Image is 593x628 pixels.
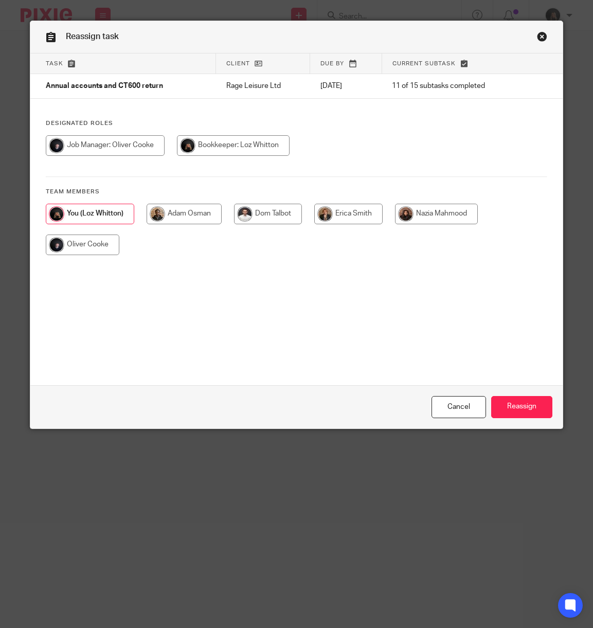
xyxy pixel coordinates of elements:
span: Task [46,61,63,66]
span: Reassign task [66,32,119,41]
a: Close this dialog window [432,396,486,418]
input: Reassign [491,396,552,418]
span: Annual accounts and CT600 return [46,83,163,90]
span: Current subtask [392,61,456,66]
h4: Designated Roles [46,119,548,128]
span: Due by [320,61,344,66]
span: Client [226,61,250,66]
p: Rage Leisure Ltd [226,81,300,91]
p: [DATE] [320,81,371,91]
a: Close this dialog window [537,31,547,45]
td: 11 of 15 subtasks completed [382,74,524,99]
h4: Team members [46,188,548,196]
